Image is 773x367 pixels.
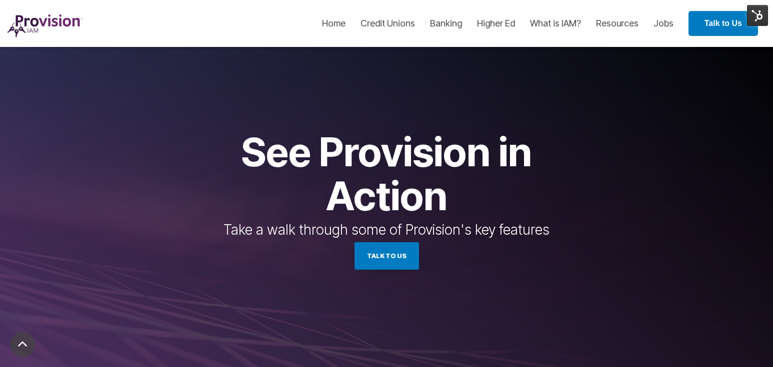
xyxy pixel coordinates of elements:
a: What is IAM? [530,15,581,32]
a: Jobs [653,15,673,32]
img: HubSpot Tools Menu Toggle [747,5,768,26]
a: Home [322,15,345,32]
strong: Talk to Us [704,19,742,27]
a: Banking [430,15,462,32]
nav: menu [314,7,681,39]
a: Talk to Us [688,11,758,36]
h4: Take a walk through some of Provision's key features [181,222,591,238]
a: Resources [596,15,638,32]
h1: See Provision in Action [181,130,591,218]
a: Credit Unions [360,15,415,32]
a: Higher Ed [477,15,515,32]
img: ProvisionIAM-Logo-Purple [7,14,82,37]
a: Talk to Us [354,242,419,270]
